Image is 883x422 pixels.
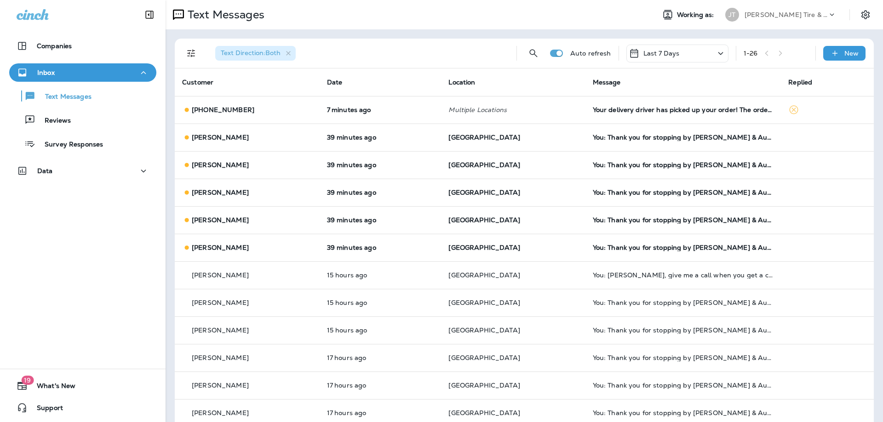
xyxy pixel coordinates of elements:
p: Aug 28, 2025 08:08 AM [327,134,434,141]
span: [GEOGRAPHIC_DATA] [448,326,520,334]
button: Companies [9,37,156,55]
p: Companies [37,42,72,50]
div: You: Thank you for stopping by Jensen Tire & Auto - North 90th Street. Please take 30 seconds to ... [593,216,774,224]
p: Aug 27, 2025 05:00 PM [327,326,434,334]
span: Customer [182,78,213,86]
button: 19What's New [9,377,156,395]
button: Support [9,399,156,417]
span: Support [28,404,63,415]
span: [GEOGRAPHIC_DATA] [448,354,520,362]
div: Text Direction:Both [215,46,296,61]
div: You: Thank you for stopping by Jensen Tire & Auto - North 90th Street. Please take 30 seconds to ... [593,189,774,196]
div: You: Thank you for stopping by Jensen Tire & Auto - North 90th Street. Please take 30 seconds to ... [593,409,774,416]
p: [PERSON_NAME] [192,189,249,196]
p: [PERSON_NAME] [192,244,249,251]
div: JT [725,8,739,22]
button: Inbox [9,63,156,82]
span: [GEOGRAPHIC_DATA] [448,188,520,197]
span: Date [327,78,343,86]
p: [PERSON_NAME] [192,161,249,169]
p: Aug 27, 2025 05:00 PM [327,299,434,306]
p: [PERSON_NAME] [192,216,249,224]
button: Data [9,162,156,180]
span: Location [448,78,475,86]
p: [PERSON_NAME] [192,271,249,279]
p: Data [37,167,53,174]
p: [PERSON_NAME] Tire & Auto [745,11,827,18]
span: [GEOGRAPHIC_DATA] [448,409,520,417]
span: [GEOGRAPHIC_DATA] [448,216,520,224]
p: [PERSON_NAME] [192,354,249,361]
span: Working as: [677,11,716,19]
button: Search Messages [524,44,543,62]
span: [GEOGRAPHIC_DATA] [448,133,520,141]
p: New [844,50,859,57]
div: You: Thank you for stopping by Jensen Tire & Auto - North 90th Street. Please take 30 seconds to ... [593,244,774,251]
p: Multiple Locations [448,106,578,113]
span: [GEOGRAPHIC_DATA] [448,381,520,389]
p: Aug 28, 2025 08:08 AM [327,161,434,169]
p: Inbox [37,69,55,76]
span: [GEOGRAPHIC_DATA] [448,271,520,279]
p: [PERSON_NAME] [192,409,249,416]
p: Text Messages [36,93,92,101]
span: 19 [21,376,34,385]
p: Aug 27, 2025 02:58 PM [327,382,434,389]
div: You: Thank you for stopping by Jensen Tire & Auto - North 90th Street. Please take 30 seconds to ... [593,134,774,141]
p: [PERSON_NAME] [192,299,249,306]
span: Message [593,78,621,86]
span: Replied [788,78,812,86]
span: Text Direction : Both [221,49,281,57]
p: [PHONE_NUMBER] [192,106,254,113]
p: [PERSON_NAME] [192,382,249,389]
div: You: Mark, give me a call when you get a chance. This is turning out a bit more difficult than or... [593,271,774,279]
div: You: Thank you for stopping by Jensen Tire & Auto - North 90th Street. Please take 30 seconds to ... [593,354,774,361]
p: Auto refresh [570,50,611,57]
button: Collapse Sidebar [137,6,162,24]
span: What's New [28,382,75,393]
p: [PERSON_NAME] [192,326,249,334]
p: Aug 27, 2025 02:58 PM [327,409,434,416]
p: [PERSON_NAME] [192,134,249,141]
p: Last 7 Days [643,50,680,57]
button: Survey Responses [9,134,156,153]
div: You: Thank you for stopping by Jensen Tire & Auto - North 90th Street. Please take 30 seconds to ... [593,299,774,306]
p: Aug 28, 2025 08:08 AM [327,189,434,196]
button: Text Messages [9,86,156,106]
p: Aug 27, 2025 02:58 PM [327,354,434,361]
p: Reviews [35,117,71,125]
div: You: Thank you for stopping by Jensen Tire & Auto - North 90th Street. Please take 30 seconds to ... [593,382,774,389]
span: [GEOGRAPHIC_DATA] [448,243,520,252]
button: Reviews [9,110,156,129]
p: Aug 28, 2025 08:08 AM [327,244,434,251]
button: Filters [182,44,201,62]
div: Your delivery driver has picked up your order! The order should arrive at 9:17 AM. We noticed tha... [593,106,774,113]
button: Settings [857,6,874,23]
p: Aug 27, 2025 05:24 PM [327,271,434,279]
div: You: Thank you for stopping by Jensen Tire & Auto - North 90th Street. Please take 30 seconds to ... [593,161,774,169]
p: Survey Responses [35,141,103,149]
span: [GEOGRAPHIC_DATA] [448,161,520,169]
div: 1 - 26 [744,50,758,57]
p: Aug 28, 2025 08:08 AM [327,216,434,224]
span: [GEOGRAPHIC_DATA] [448,298,520,307]
p: Text Messages [184,8,264,22]
p: Aug 28, 2025 08:40 AM [327,106,434,113]
div: You: Thank you for stopping by Jensen Tire & Auto - North 90th Street. Please take 30 seconds to ... [593,326,774,334]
